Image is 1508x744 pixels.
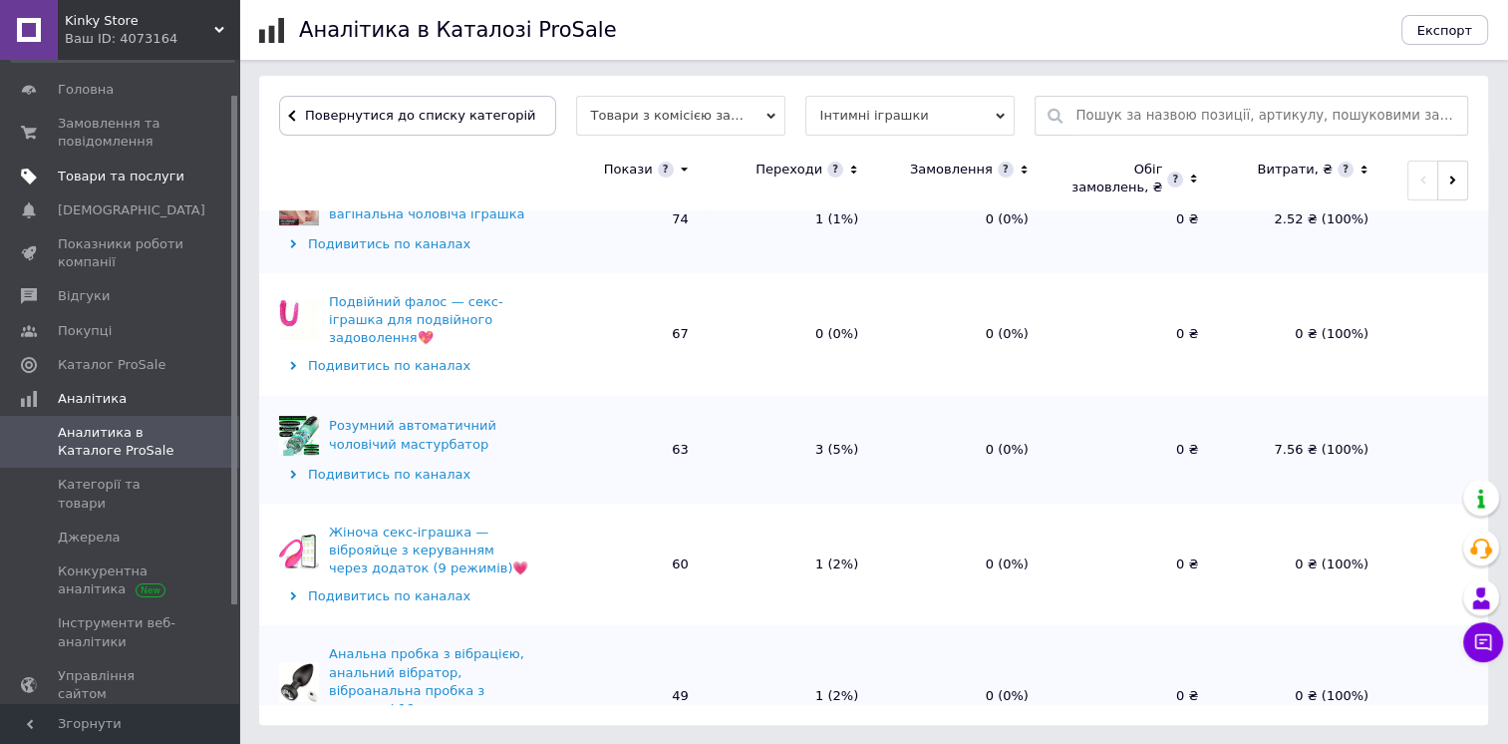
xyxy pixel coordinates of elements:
img: Подвійний фалос — секс-іграшка для подвійного задоволення💖 [279,300,319,340]
td: 0 (0%) [878,504,1049,626]
td: 63 [538,396,709,504]
td: 7.56 ₴ (100%) [1218,396,1388,504]
img: Розумний автоматичний чоловічий мастурбатор [279,416,319,456]
td: 0 (0%) [878,396,1049,504]
h1: Аналітика в Каталозі ProSale [299,18,616,42]
button: Експорт [1401,15,1489,45]
td: 0 ₴ (100%) [1218,273,1388,396]
td: 74 [538,166,709,273]
td: 0 ₴ (100%) [1218,504,1388,626]
button: Повернутися до списку категорій [279,96,556,136]
td: 2.52 ₴ (100%) [1218,166,1388,273]
span: Каталог ProSale [58,356,165,374]
button: Чат з покупцем [1463,622,1503,662]
span: Головна [58,81,114,99]
div: Витрати, ₴ [1257,161,1333,179]
span: Товари з комісією за замовлення [576,96,785,136]
td: 1 (1%) [709,166,879,273]
td: 0 (0%) [709,273,879,396]
div: Подивитись по каналах [279,357,533,375]
span: Аналітика [58,390,127,408]
span: Управління сайтом [58,667,184,703]
td: 67 [538,273,709,396]
td: 0 ₴ [1049,273,1219,396]
span: Експорт [1417,23,1473,38]
div: Подвійний фалос — секс-іграшка для подвійного задоволення💖 [329,293,533,348]
div: Розумний автоматичний чоловічий мастурбатор [329,417,533,453]
td: 0 (0%) [878,166,1049,273]
div: Ваш ID: 4073164 [65,30,239,48]
span: Товари та послуги [58,168,184,186]
div: Анальна пробка з вібрацією, анальний вібратор, віброанальна пробка з пультом і 10 режимами [329,645,533,718]
div: Подивитись по каналах [279,587,533,605]
div: Подивитись по каналах [279,466,533,484]
span: Аналитика в Каталоге ProSale [58,424,184,460]
td: 0 ₴ [1049,504,1219,626]
span: Інтимні іграшки [805,96,1015,136]
td: 0 ₴ [1049,396,1219,504]
span: Категорії та товари [58,476,184,512]
span: Повернутися до списку категорій [300,108,535,123]
span: Інструменти веб-аналітики [58,614,184,650]
span: Kinky Store [65,12,214,30]
span: Замовлення та повідомлення [58,115,184,151]
img: Анальна пробка з вібрацією, анальний вібратор, віброанальна пробка з пультом і 10 режимами [279,662,319,702]
span: Відгуки [58,287,110,305]
div: Переходи [755,161,822,179]
div: Покази [604,161,653,179]
td: 60 [538,504,709,626]
span: [DEMOGRAPHIC_DATA] [58,201,205,219]
td: 1 (2%) [709,504,879,626]
img: Жіноча секс-іграшка — віброяйце з керуванням через додаток (9 режимів)💗 [279,531,319,570]
td: 3 (5%) [709,396,879,504]
span: Джерела [58,529,120,547]
div: Жіноча секс-іграшка — віброяйце з керуванням через додаток (9 режимів)💗 [329,524,533,578]
input: Пошук за назвою позиції, артикулу, пошуковими запитами [1075,97,1457,135]
td: 0 ₴ [1049,166,1219,273]
div: Подивитись по каналах [279,235,533,253]
td: 0 (0%) [878,273,1049,396]
div: Замовлення [910,161,993,179]
div: Обіг замовлень, ₴ [1068,161,1163,196]
span: Конкурентна аналітика [58,562,184,598]
span: Покупці [58,322,112,340]
span: Показники роботи компанії [58,235,184,271]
